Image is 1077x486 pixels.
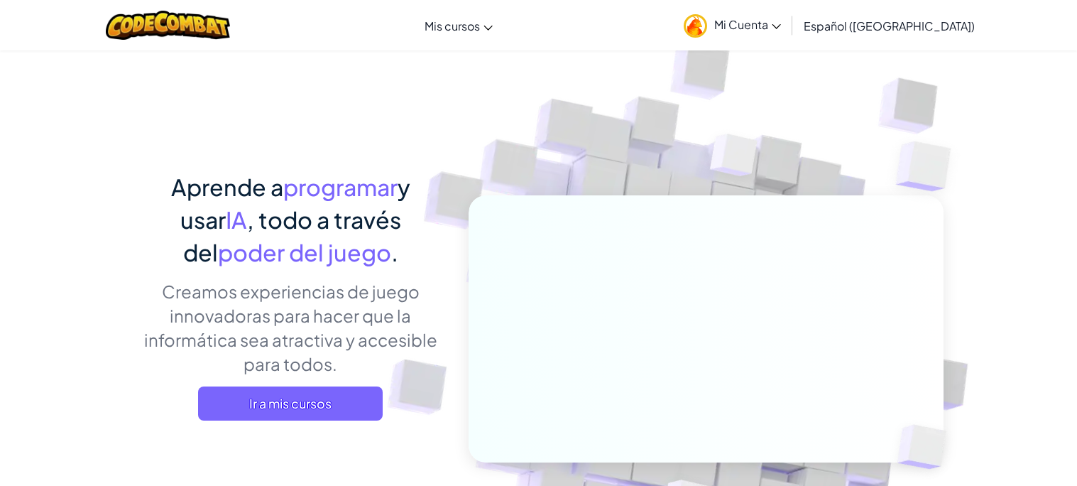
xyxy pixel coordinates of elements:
span: . [391,238,398,266]
span: Mi Cuenta [714,17,781,32]
a: Español ([GEOGRAPHIC_DATA]) [797,6,982,45]
span: IA [226,205,247,234]
span: poder del juego [218,238,391,266]
a: Ir a mis cursos [198,387,383,421]
span: programar [283,173,398,201]
img: Overlap cubes [683,106,785,212]
img: avatar [684,14,707,38]
img: Overlap cubes [868,107,990,227]
p: Creamos experiencias de juego innovadoras para hacer que la informática sea atractiva y accesible... [134,279,447,376]
img: CodeCombat logo [106,11,230,40]
span: Español ([GEOGRAPHIC_DATA]) [804,18,975,33]
a: Mis cursos [417,6,500,45]
span: , todo a través del [183,205,401,266]
a: Mi Cuenta [677,3,788,48]
span: Mis cursos [425,18,480,33]
span: Aprende a [171,173,283,201]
